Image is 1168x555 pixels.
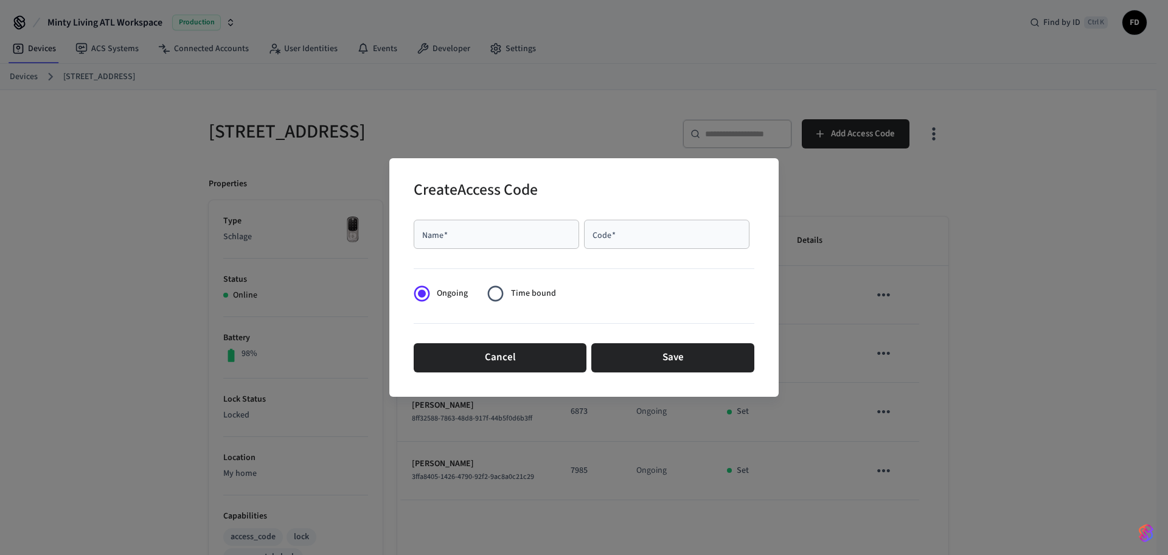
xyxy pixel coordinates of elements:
h2: Create Access Code [414,173,538,210]
button: Save [591,343,754,372]
span: Ongoing [437,287,468,300]
span: Time bound [511,287,556,300]
button: Cancel [414,343,586,372]
img: SeamLogoGradient.69752ec5.svg [1139,523,1153,543]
